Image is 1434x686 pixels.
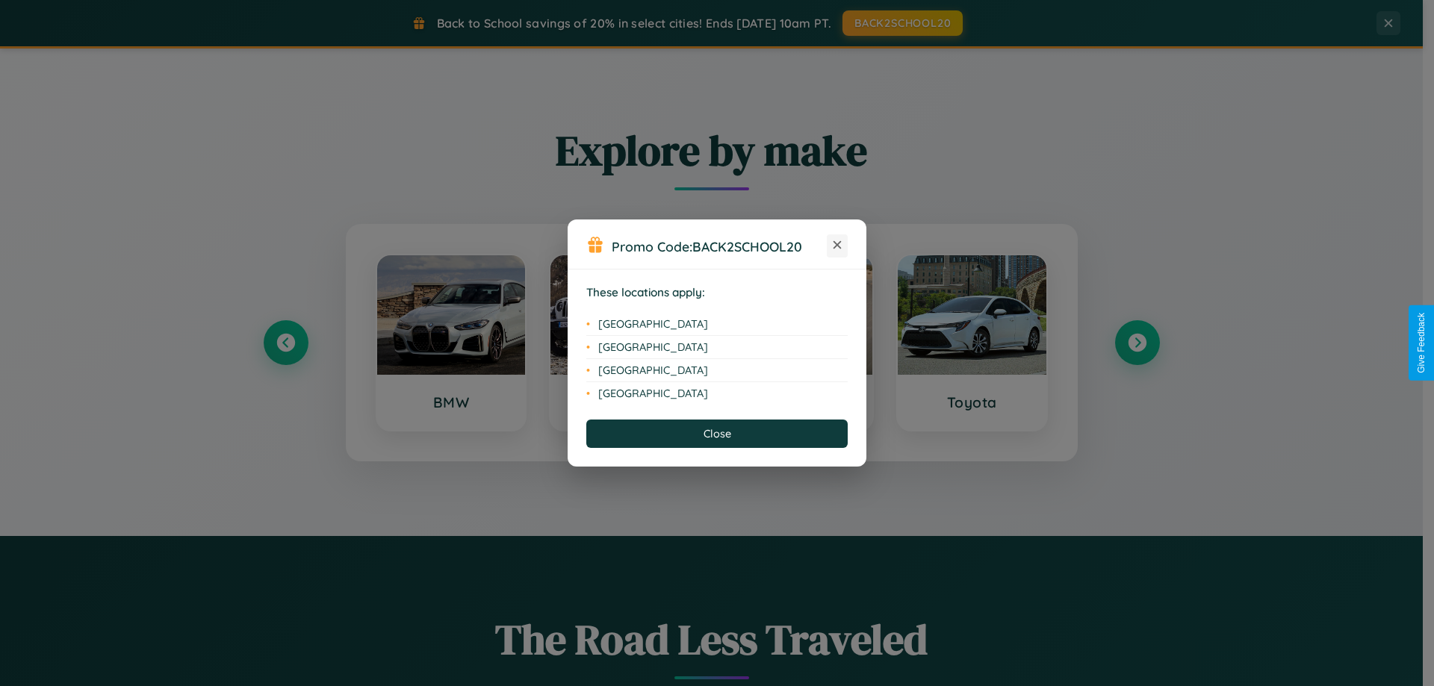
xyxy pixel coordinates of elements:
[1416,313,1427,373] div: Give Feedback
[586,336,848,359] li: [GEOGRAPHIC_DATA]
[692,238,802,255] b: BACK2SCHOOL20
[586,313,848,336] li: [GEOGRAPHIC_DATA]
[586,382,848,405] li: [GEOGRAPHIC_DATA]
[586,420,848,448] button: Close
[586,359,848,382] li: [GEOGRAPHIC_DATA]
[586,285,705,299] strong: These locations apply:
[612,238,827,255] h3: Promo Code:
